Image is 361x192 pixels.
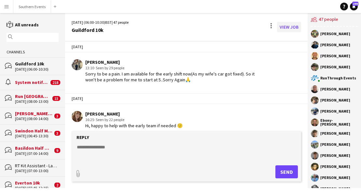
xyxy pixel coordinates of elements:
[15,169,59,173] div: [DATE] (07:00-13:00)
[15,93,51,99] div: Run [GEOGRAPHIC_DATA]
[85,71,266,83] div: Sorry to be a pain. I am available for the early shift now(As my wife's car got fixed). So it won...
[320,43,350,47] div: [PERSON_NAME]
[320,187,350,191] div: [PERSON_NAME]
[15,67,59,72] div: [DATE] (06:00-10:30)
[320,118,358,126] div: Ebony-[PERSON_NAME]
[52,96,60,101] span: 15
[54,131,60,136] span: 3
[15,111,53,117] div: [PERSON_NAME] 5k, 10k & HM
[94,65,124,70] span: · Seen by 29 people
[15,145,53,151] div: Basildon Half Marathon & Juniors
[320,154,350,158] div: [PERSON_NAME]
[350,3,358,10] a: 299
[277,22,301,32] a: View Job
[94,117,124,122] span: · Seen by 22 people
[54,148,60,153] span: 9
[15,163,59,169] div: RT Kit Assistant - Ladybower 22k
[85,123,183,129] div: Hi, happy to help with the early team if needed 🙂
[85,117,183,123] div: 16:25
[13,0,51,13] button: Southern Events
[320,165,350,169] div: [PERSON_NAME]
[85,111,183,117] div: [PERSON_NAME]
[85,65,266,71] div: 13:10
[15,79,49,85] div: System notifications
[320,54,350,58] div: [PERSON_NAME]
[54,114,60,118] span: 3
[65,41,308,52] div: [DATE]
[320,98,350,102] div: [PERSON_NAME]
[275,165,298,178] button: Send
[65,93,308,104] div: [DATE]
[7,22,39,28] a: All unreads
[54,183,60,187] span: 2
[15,186,53,190] div: [DATE] (07:45-12:15)
[15,134,53,138] div: [DATE] (06:45-13:30)
[352,2,358,6] span: 299
[320,87,350,91] div: [PERSON_NAME]
[320,32,350,36] div: [PERSON_NAME]
[320,143,350,146] div: [PERSON_NAME]
[76,134,89,140] label: Reply
[320,76,356,80] div: RunThrough Events
[105,20,112,25] span: BST
[320,131,350,135] div: [PERSON_NAME]
[50,80,60,85] span: 218
[320,109,350,113] div: [PERSON_NAME]
[15,117,53,121] div: [DATE] (08:00-14:00)
[15,151,53,156] div: [DATE] (07:00-14:00)
[85,59,266,65] div: [PERSON_NAME]
[320,65,350,69] div: [PERSON_NAME]
[15,128,53,134] div: Swindon Half Marathon
[15,99,51,104] div: [DATE] (08:00-13:00)
[15,180,53,186] div: Everton 10k
[72,20,129,25] div: [DATE] (06:00-10:30) | 47 people
[311,13,358,27] div: 47 people
[72,27,129,33] div: Guildford 10k
[320,176,350,180] div: [PERSON_NAME]
[15,61,59,67] div: Guildford 10k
